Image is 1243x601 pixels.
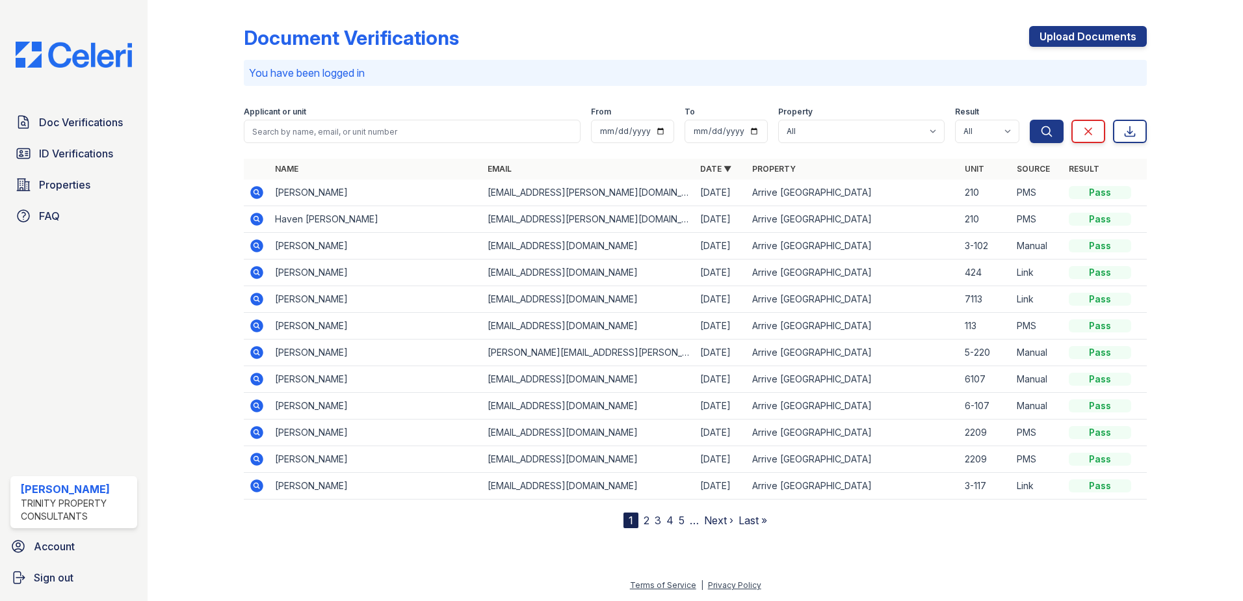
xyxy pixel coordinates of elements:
td: Arrive [GEOGRAPHIC_DATA] [747,313,960,340]
a: Doc Verifications [10,109,137,135]
a: Result [1069,164,1099,174]
td: [DATE] [695,233,747,260]
span: FAQ [39,208,60,224]
a: ID Verifications [10,140,137,167]
a: Account [5,533,142,559]
div: | [701,580,703,590]
a: 2 [644,514,649,527]
td: [DATE] [695,260,747,286]
span: Doc Verifications [39,114,123,130]
td: [DATE] [695,366,747,393]
td: PMS [1012,420,1064,446]
img: CE_Logo_Blue-a8612792a0a2168367f1c8372b55b34899dd931a85d93a1a3d3e32e68fde9ad4.png [5,42,142,68]
td: [EMAIL_ADDRESS][DOMAIN_NAME] [482,366,695,393]
td: [EMAIL_ADDRESS][DOMAIN_NAME] [482,393,695,420]
a: Name [275,164,298,174]
input: Search by name, email, or unit number [244,120,581,143]
a: Last » [739,514,767,527]
td: 210 [960,206,1012,233]
a: Terms of Service [630,580,696,590]
td: [PERSON_NAME] [270,180,482,206]
td: [EMAIL_ADDRESS][DOMAIN_NAME] [482,286,695,313]
td: [DATE] [695,340,747,366]
td: 424 [960,260,1012,286]
td: Haven [PERSON_NAME] [270,206,482,233]
label: To [685,107,695,117]
td: Arrive [GEOGRAPHIC_DATA] [747,180,960,206]
td: [DATE] [695,473,747,500]
a: Date ▼ [700,164,731,174]
td: Link [1012,473,1064,500]
td: Manual [1012,366,1064,393]
td: 2209 [960,420,1012,446]
td: Arrive [GEOGRAPHIC_DATA] [747,420,960,446]
td: [EMAIL_ADDRESS][DOMAIN_NAME] [482,420,695,446]
td: Manual [1012,340,1064,366]
p: You have been logged in [249,65,1142,81]
div: Pass [1069,453,1131,466]
td: 3-102 [960,233,1012,260]
a: Upload Documents [1029,26,1147,47]
td: 2209 [960,446,1012,473]
a: Email [488,164,512,174]
a: 3 [655,514,661,527]
td: 3-117 [960,473,1012,500]
td: [PERSON_NAME] [270,233,482,260]
div: Pass [1069,213,1131,226]
td: [PERSON_NAME] [270,393,482,420]
td: Arrive [GEOGRAPHIC_DATA] [747,473,960,500]
span: Sign out [34,570,73,585]
td: [PERSON_NAME] [270,446,482,473]
td: [PERSON_NAME] [270,473,482,500]
td: Arrive [GEOGRAPHIC_DATA] [747,286,960,313]
td: 7113 [960,286,1012,313]
td: [EMAIL_ADDRESS][DOMAIN_NAME] [482,446,695,473]
td: [DATE] [695,420,747,446]
td: Arrive [GEOGRAPHIC_DATA] [747,206,960,233]
td: Arrive [GEOGRAPHIC_DATA] [747,233,960,260]
td: 6-107 [960,393,1012,420]
span: … [690,513,699,528]
td: Manual [1012,393,1064,420]
span: Properties [39,177,90,193]
td: 210 [960,180,1012,206]
td: [PERSON_NAME][EMAIL_ADDRESS][PERSON_NAME][DOMAIN_NAME] [482,340,695,366]
td: [PERSON_NAME] [270,366,482,393]
div: Pass [1069,346,1131,359]
a: Property [752,164,796,174]
td: Arrive [GEOGRAPHIC_DATA] [747,393,960,420]
td: [EMAIL_ADDRESS][PERSON_NAME][DOMAIN_NAME] [482,206,695,233]
td: Arrive [GEOGRAPHIC_DATA] [747,340,960,366]
td: Link [1012,260,1064,286]
div: Pass [1069,373,1131,386]
div: Trinity Property Consultants [21,497,132,523]
td: [DATE] [695,313,747,340]
a: Unit [965,164,984,174]
span: ID Verifications [39,146,113,161]
div: Pass [1069,239,1131,252]
a: FAQ [10,203,137,229]
td: Link [1012,286,1064,313]
td: [DATE] [695,446,747,473]
a: Next › [704,514,733,527]
div: Pass [1069,186,1131,199]
a: 5 [679,514,685,527]
td: [EMAIL_ADDRESS][DOMAIN_NAME] [482,313,695,340]
td: [EMAIL_ADDRESS][PERSON_NAME][DOMAIN_NAME] [482,180,695,206]
td: PMS [1012,446,1064,473]
a: Properties [10,172,137,198]
td: [PERSON_NAME] [270,286,482,313]
td: 6107 [960,366,1012,393]
div: Document Verifications [244,26,459,49]
td: Arrive [GEOGRAPHIC_DATA] [747,446,960,473]
td: Arrive [GEOGRAPHIC_DATA] [747,260,960,286]
td: [DATE] [695,286,747,313]
div: 1 [623,513,638,528]
label: Result [955,107,979,117]
td: PMS [1012,180,1064,206]
a: Source [1017,164,1050,174]
td: PMS [1012,313,1064,340]
label: Property [778,107,813,117]
td: PMS [1012,206,1064,233]
div: Pass [1069,293,1131,306]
